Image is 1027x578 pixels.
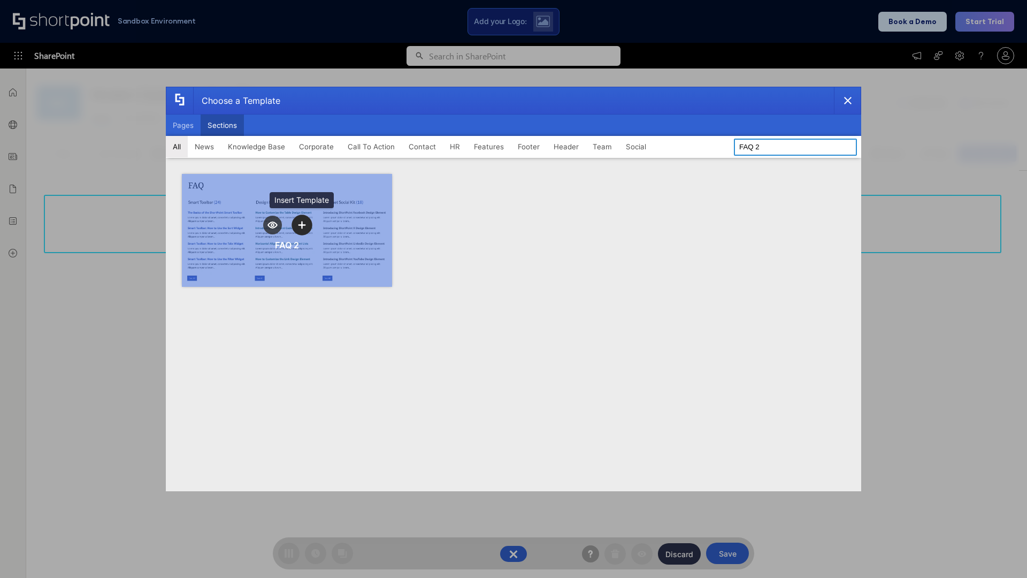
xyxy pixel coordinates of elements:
[511,136,547,157] button: Footer
[201,115,244,136] button: Sections
[166,87,861,491] div: template selector
[402,136,443,157] button: Contact
[467,136,511,157] button: Features
[292,136,341,157] button: Corporate
[166,136,188,157] button: All
[443,136,467,157] button: HR
[974,527,1027,578] iframe: Chat Widget
[619,136,653,157] button: Social
[166,115,201,136] button: Pages
[734,139,857,156] input: Search
[221,136,292,157] button: Knowledge Base
[586,136,619,157] button: Team
[341,136,402,157] button: Call To Action
[193,87,280,114] div: Choose a Template
[188,136,221,157] button: News
[547,136,586,157] button: Header
[275,240,299,250] div: FAQ 2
